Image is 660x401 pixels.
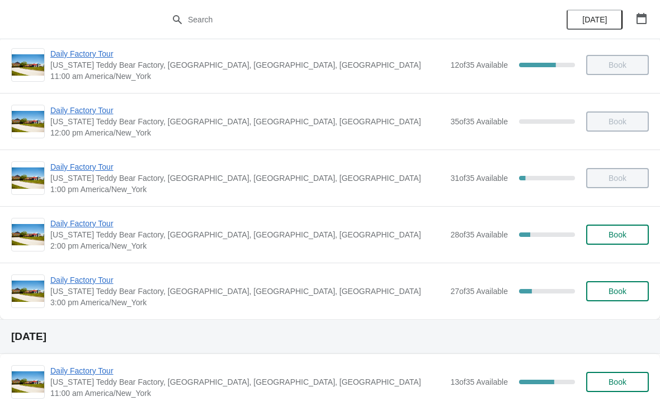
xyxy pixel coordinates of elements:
[12,371,44,393] img: Daily Factory Tour | Vermont Teddy Bear Factory, Shelburne Road, Shelburne, VT, USA | 11:00 am Am...
[609,287,626,296] span: Book
[50,71,445,82] span: 11:00 am America/New_York
[50,229,445,240] span: [US_STATE] Teddy Bear Factory, [GEOGRAPHIC_DATA], [GEOGRAPHIC_DATA], [GEOGRAPHIC_DATA]
[50,274,445,286] span: Daily Factory Tour
[50,218,445,229] span: Daily Factory Tour
[586,281,649,301] button: Book
[609,230,626,239] span: Book
[50,376,445,388] span: [US_STATE] Teddy Bear Factory, [GEOGRAPHIC_DATA], [GEOGRAPHIC_DATA], [GEOGRAPHIC_DATA]
[450,230,508,239] span: 28 of 35 Available
[12,281,44,302] img: Daily Factory Tour | Vermont Teddy Bear Factory, Shelburne Road, Shelburne, VT, USA | 3:00 pm Ame...
[11,331,649,342] h2: [DATE]
[50,184,445,195] span: 1:00 pm America/New_York
[50,116,445,127] span: [US_STATE] Teddy Bear Factory, [GEOGRAPHIC_DATA], [GEOGRAPHIC_DATA], [GEOGRAPHIC_DATA]
[12,111,44,133] img: Daily Factory Tour | Vermont Teddy Bear Factory, Shelburne Road, Shelburne, VT, USA | 12:00 pm Am...
[12,54,44,76] img: Daily Factory Tour | Vermont Teddy Bear Factory, Shelburne Road, Shelburne, VT, USA | 11:00 am Am...
[50,297,445,308] span: 3:00 pm America/New_York
[450,287,508,296] span: 27 of 35 Available
[12,167,44,189] img: Daily Factory Tour | Vermont Teddy Bear Factory, Shelburne Road, Shelburne, VT, USA | 1:00 pm Ame...
[609,377,626,386] span: Book
[50,105,445,116] span: Daily Factory Tour
[50,286,445,297] span: [US_STATE] Teddy Bear Factory, [GEOGRAPHIC_DATA], [GEOGRAPHIC_DATA], [GEOGRAPHIC_DATA]
[450,117,508,126] span: 35 of 35 Available
[450,174,508,183] span: 31 of 35 Available
[582,15,607,24] span: [DATE]
[12,224,44,246] img: Daily Factory Tour | Vermont Teddy Bear Factory, Shelburne Road, Shelburne, VT, USA | 2:00 pm Ame...
[50,48,445,59] span: Daily Factory Tour
[50,59,445,71] span: [US_STATE] Teddy Bear Factory, [GEOGRAPHIC_DATA], [GEOGRAPHIC_DATA], [GEOGRAPHIC_DATA]
[50,127,445,138] span: 12:00 pm America/New_York
[50,388,445,399] span: 11:00 am America/New_York
[586,225,649,245] button: Book
[450,60,508,69] span: 12 of 35 Available
[50,240,445,251] span: 2:00 pm America/New_York
[567,10,623,30] button: [DATE]
[586,372,649,392] button: Book
[50,365,445,376] span: Daily Factory Tour
[50,172,445,184] span: [US_STATE] Teddy Bear Factory, [GEOGRAPHIC_DATA], [GEOGRAPHIC_DATA], [GEOGRAPHIC_DATA]
[450,377,508,386] span: 13 of 35 Available
[187,10,495,30] input: Search
[50,161,445,172] span: Daily Factory Tour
